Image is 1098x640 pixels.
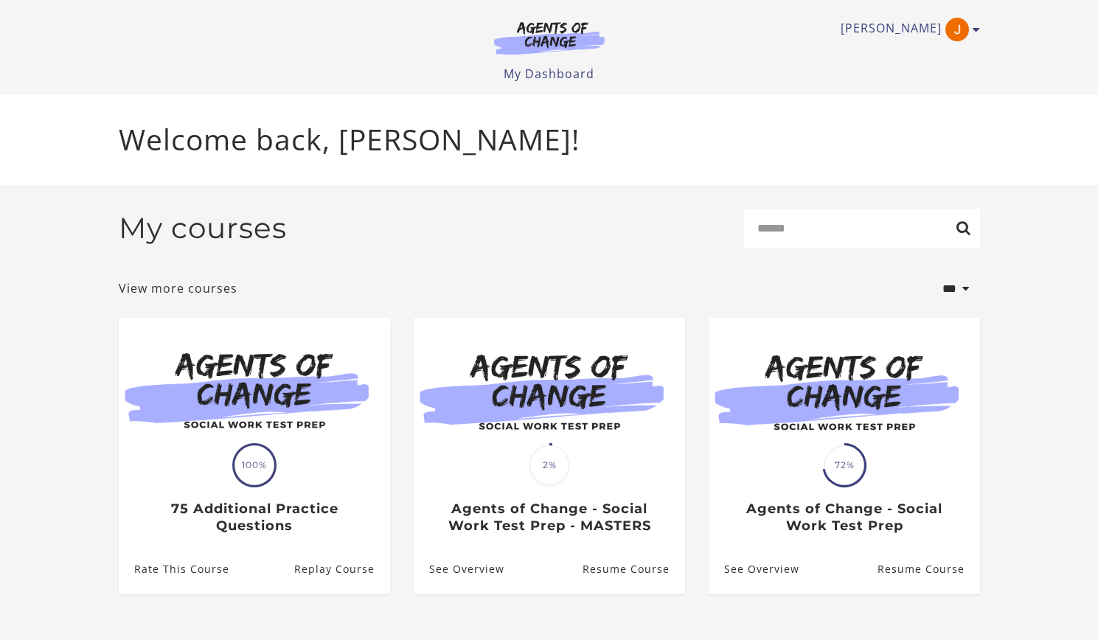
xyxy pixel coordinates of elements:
h3: Agents of Change - Social Work Test Prep [724,501,964,534]
a: 75 Additional Practice Questions: Resume Course [293,546,389,594]
a: My Dashboard [504,66,594,82]
a: Agents of Change - Social Work Test Prep: See Overview [709,546,799,594]
a: Agents of Change - Social Work Test Prep - MASTERS: Resume Course [582,546,684,594]
a: Toggle menu [841,18,973,41]
a: View more courses [119,279,237,297]
img: Agents of Change Logo [479,21,620,55]
h3: Agents of Change - Social Work Test Prep - MASTERS [429,501,669,534]
h2: My courses [119,211,287,246]
span: 2% [529,445,569,485]
p: Welcome back, [PERSON_NAME]! [119,118,980,161]
span: 100% [234,445,274,485]
span: 72% [824,445,864,485]
a: 75 Additional Practice Questions: Rate This Course [119,546,229,594]
a: Agents of Change - Social Work Test Prep: Resume Course [877,546,979,594]
h3: 75 Additional Practice Questions [134,501,374,534]
a: Agents of Change - Social Work Test Prep - MASTERS: See Overview [414,546,504,594]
